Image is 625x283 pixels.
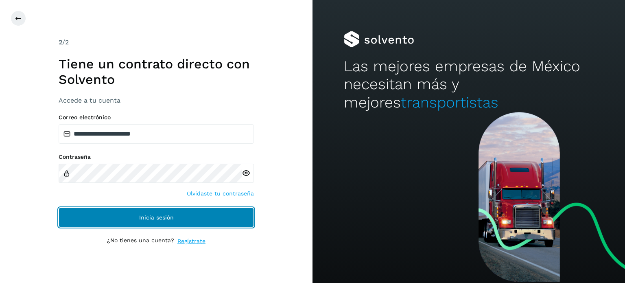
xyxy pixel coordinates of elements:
label: Correo electrónico [59,114,254,121]
h2: Las mejores empresas de México necesitan más y mejores [344,57,594,112]
a: Regístrate [177,237,205,246]
a: Olvidaste tu contraseña [187,189,254,198]
p: ¿No tienes una cuenta? [107,237,174,246]
button: Inicia sesión [59,208,254,227]
span: 2 [59,38,62,46]
span: Inicia sesión [139,215,174,220]
span: transportistas [401,94,498,111]
div: /2 [59,37,254,47]
label: Contraseña [59,154,254,160]
h1: Tiene un contrato directo con Solvento [59,56,254,88]
h3: Accede a tu cuenta [59,97,254,104]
